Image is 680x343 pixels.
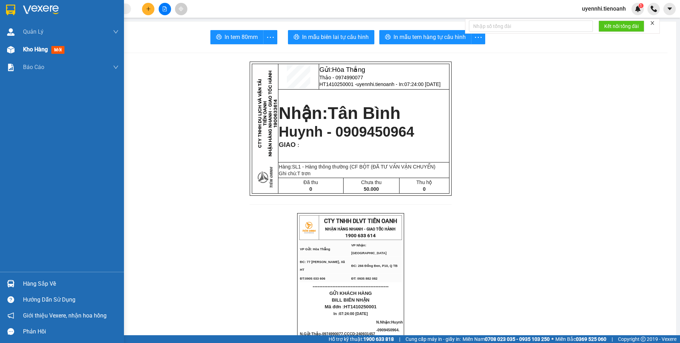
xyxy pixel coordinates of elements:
span: plus [146,6,151,11]
img: warehouse-icon [7,28,15,36]
sup: 1 [639,3,644,8]
span: Mã đơn : [325,304,377,309]
span: more [263,33,277,42]
span: ĐC: 77 [PERSON_NAME], Xã HT [300,260,345,271]
span: 240931457 [356,332,375,336]
span: Miền Bắc [555,335,606,343]
div: Hướng dẫn sử dụng [23,295,119,305]
span: 07:24:00 [DATE] [46,33,87,39]
img: phone-icon [651,6,657,12]
span: T trơn [297,171,311,176]
span: printer [216,34,222,41]
span: 1 - Hàng thông thường (CF BỘT (ĐÃ TƯ VẤN VẬN CHUYỂN) [298,164,436,170]
span: uyennhi.tienoanh [576,4,631,13]
span: Thảo [311,332,321,336]
span: N.Gửi: [300,332,375,336]
strong: 0708 023 035 - 0935 103 250 [485,336,550,342]
button: Kết nối tổng đài [599,21,644,32]
span: ĐC: 266 Đồng Đen, P10, Q TB [351,264,398,268]
button: aim [175,3,187,15]
span: GIAO [279,141,296,148]
span: 1 [640,3,642,8]
span: ĐT: 0935 882 082 [351,277,378,280]
span: uyennhi.tienoanh - In: [357,81,441,87]
span: Giới thiệu Vexere, nhận hoa hồng [23,311,107,320]
span: Đã thu [304,179,318,185]
span: VP Nhận: [GEOGRAPHIC_DATA] [351,244,387,255]
div: Phản hồi [23,326,119,337]
span: ---------------------------------------------- [313,284,389,289]
span: In mẫu tem hàng tự cấu hình [393,33,466,41]
span: Hòa Thắng [52,4,85,11]
span: Kho hàng [23,46,48,53]
span: Kết nối tổng đài [604,22,639,30]
span: Gửi: [319,66,365,73]
span: question-circle [7,296,14,303]
span: In tem 80mm [225,33,258,41]
span: BILL BIÊN NHẬN [332,297,370,303]
span: : [296,142,299,148]
div: Hàng sắp về [23,279,119,289]
span: VP Gửi: Hòa Thắng [300,247,330,251]
span: Thảo - 0974990077 [319,75,363,80]
span: printer [385,34,391,41]
span: caret-down [667,6,673,12]
span: ⚪️ [551,338,554,341]
img: logo-vxr [6,5,15,15]
span: down [113,64,119,70]
strong: Nhận: [279,104,401,122]
span: Chưa thu [361,179,381,185]
span: | [399,335,400,343]
strong: NHẬN HÀNG NHANH - GIAO TỐC HÀNH [325,227,396,231]
span: Thảo - 0974990077 [39,13,89,19]
span: notification [7,312,14,319]
span: Tân Bình [328,104,400,122]
img: warehouse-icon [7,46,15,53]
span: HT1410250001 [344,304,376,309]
span: HT1410250001 - [319,81,441,87]
span: 50.000 [364,186,379,192]
span: Hòa Thắng [332,66,365,73]
strong: 1900 633 818 [363,336,394,342]
span: down [113,29,119,35]
strong: 1900 633 614 [345,233,376,238]
span: Thu hộ [416,179,432,185]
span: Gửi: [39,4,85,11]
span: message [7,328,14,335]
span: In mẫu biên lai tự cấu hình [302,33,369,41]
span: aim [178,6,183,11]
span: 0 [423,186,426,192]
span: - [321,332,375,336]
span: more [471,33,485,42]
span: | [612,335,613,343]
span: 0 [310,186,312,192]
span: Báo cáo [23,63,44,72]
span: Hỗ trợ kỹ thuật: [329,335,394,343]
span: Ghi chú: [279,171,311,176]
img: logo [300,219,318,236]
img: solution-icon [7,64,15,71]
span: CTY TNHH DLVT TIẾN OANH [324,218,397,224]
img: icon-new-feature [635,6,641,12]
span: Huynh - 0909450964 [279,124,414,139]
span: 07:24:00 [DATE] [339,311,368,316]
input: Nhập số tổng đài [469,21,593,32]
strong: Nhận: [14,44,93,82]
span: GỬI KHÁCH HÀNG [329,291,372,296]
span: Miền Nam [463,335,550,343]
span: mới [51,46,64,54]
span: HT1410250001 - [39,21,87,39]
span: printer [294,34,299,41]
button: more [471,30,485,44]
strong: 0369 525 060 [576,336,606,342]
span: In : [334,311,368,316]
span: file-add [162,6,167,11]
span: close [650,21,655,25]
span: Cung cấp máy in - giấy in: [406,335,461,343]
button: plus [142,3,154,15]
button: printerIn mẫu biên lai tự cấu hình [288,30,374,44]
span: Hàng:SL [279,164,435,170]
button: file-add [159,3,171,15]
button: printerIn mẫu tem hàng tự cấu hình [379,30,471,44]
span: uyennhi.tienoanh - In: [39,27,87,39]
